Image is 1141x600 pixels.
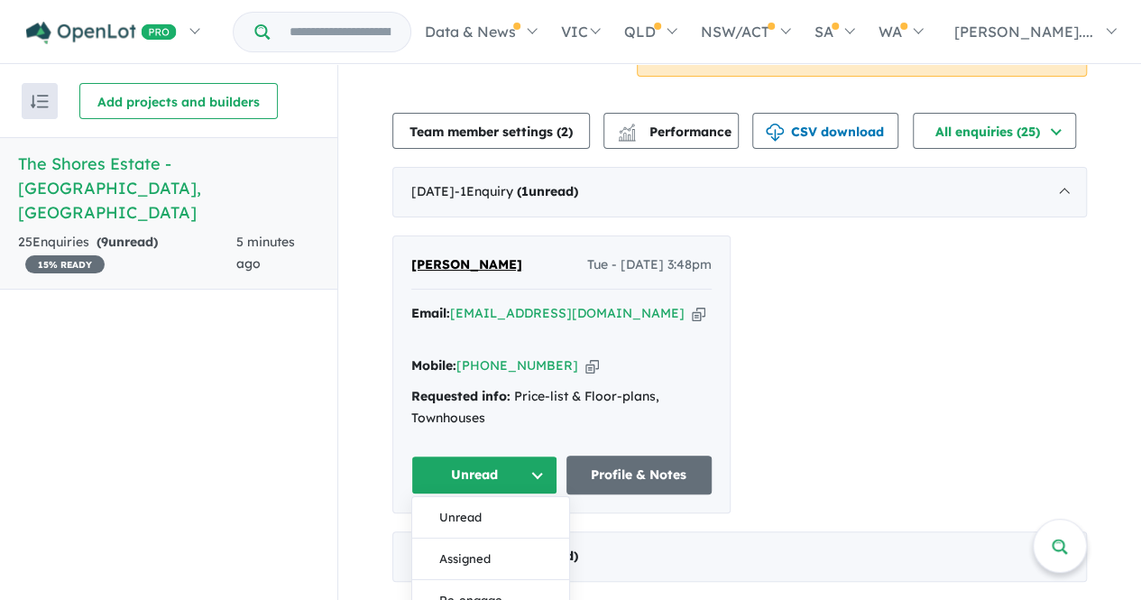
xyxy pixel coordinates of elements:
[766,124,784,142] img: download icon
[411,256,522,272] span: [PERSON_NAME]
[18,232,236,275] div: 25 Enquir ies
[236,234,295,272] span: 5 minutes ago
[517,183,578,199] strong: ( unread)
[411,305,450,321] strong: Email:
[25,255,105,273] span: 15 % READY
[412,539,569,580] button: Assigned
[692,304,705,323] button: Copy
[411,357,456,374] strong: Mobile:
[412,497,569,539] button: Unread
[97,234,158,250] strong: ( unread)
[26,22,177,44] img: Openlot PRO Logo White
[411,456,557,494] button: Unread
[603,113,739,149] button: Performance
[79,83,278,119] button: Add projects and builders
[521,183,529,199] span: 1
[619,124,635,134] img: line-chart.svg
[411,254,522,276] a: [PERSON_NAME]
[585,356,599,375] button: Copy
[450,305,685,321] a: [EMAIL_ADDRESS][DOMAIN_NAME]
[392,113,590,149] button: Team member settings (2)
[101,234,108,250] span: 9
[587,254,712,276] span: Tue - [DATE] 3:48pm
[411,388,511,404] strong: Requested info:
[566,456,713,494] a: Profile & Notes
[561,124,568,140] span: 2
[392,531,1087,582] div: [DATE]
[273,13,407,51] input: Try estate name, suburb, builder or developer
[392,167,1087,217] div: [DATE]
[954,23,1093,41] span: [PERSON_NAME]....
[18,152,319,225] h5: The Shores Estate - [GEOGRAPHIC_DATA] , [GEOGRAPHIC_DATA]
[913,113,1076,149] button: All enquiries (25)
[455,183,578,199] span: - 1 Enquir y
[456,357,578,374] a: [PHONE_NUMBER]
[621,124,732,140] span: Performance
[618,129,636,141] img: bar-chart.svg
[752,113,898,149] button: CSV download
[411,386,712,429] div: Price-list & Floor-plans, Townhouses
[31,95,49,108] img: sort.svg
